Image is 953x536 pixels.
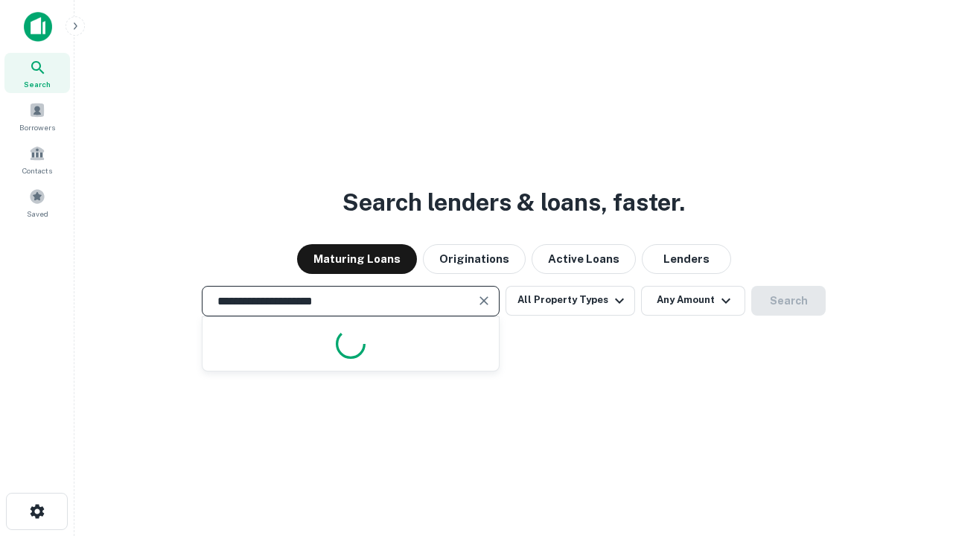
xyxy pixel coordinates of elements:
[22,165,52,176] span: Contacts
[4,139,70,179] a: Contacts
[879,417,953,488] iframe: Chat Widget
[641,286,745,316] button: Any Amount
[24,78,51,90] span: Search
[506,286,635,316] button: All Property Types
[4,182,70,223] a: Saved
[24,12,52,42] img: capitalize-icon.png
[27,208,48,220] span: Saved
[342,185,685,220] h3: Search lenders & loans, faster.
[19,121,55,133] span: Borrowers
[532,244,636,274] button: Active Loans
[297,244,417,274] button: Maturing Loans
[642,244,731,274] button: Lenders
[423,244,526,274] button: Originations
[474,290,494,311] button: Clear
[4,96,70,136] a: Borrowers
[4,53,70,93] a: Search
